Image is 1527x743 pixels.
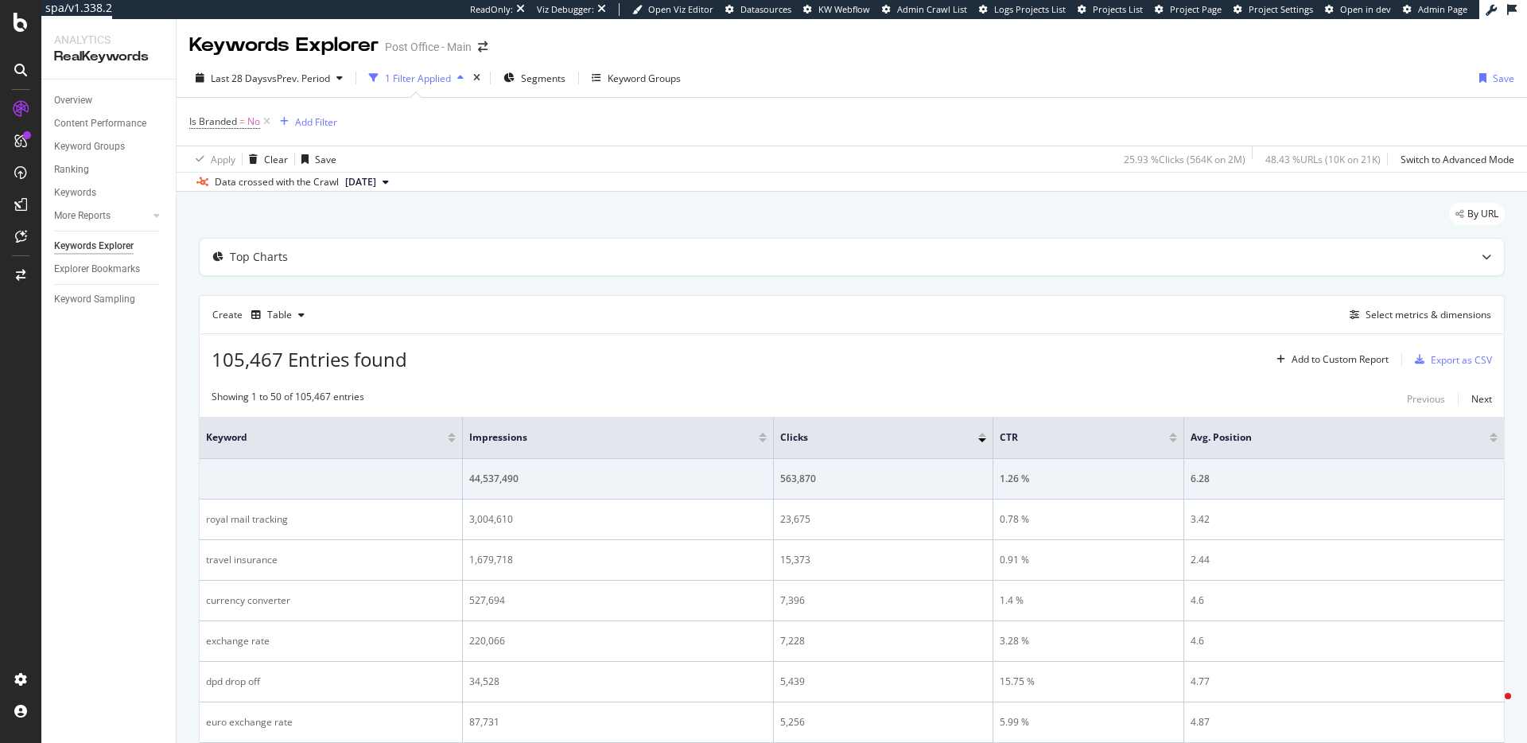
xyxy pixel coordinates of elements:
a: Keywords Explorer [54,238,165,255]
a: Admin Crawl List [882,3,967,16]
a: KW Webflow [803,3,870,16]
span: 2025 Sep. 22nd [345,175,376,189]
div: 4.6 [1191,593,1498,608]
button: Clear [243,146,288,172]
button: Apply [189,146,235,172]
div: Keywords Explorer [189,32,379,59]
button: [DATE] [339,173,395,192]
span: 105,467 Entries found [212,346,407,372]
div: 3.42 [1191,512,1498,527]
div: 1 Filter Applied [385,72,451,85]
div: Analytics [54,32,163,48]
div: 527,694 [469,593,767,608]
div: 4.6 [1191,634,1498,648]
div: Table [267,310,292,320]
div: 0.91 % [1000,553,1177,567]
div: currency converter [206,593,456,608]
span: Open Viz Editor [648,3,713,15]
span: Admin Page [1418,3,1467,15]
a: Keyword Sampling [54,291,165,308]
div: times [470,70,484,86]
div: Keyword Sampling [54,291,135,308]
button: Save [1473,65,1514,91]
a: Project Page [1155,3,1222,16]
div: 7,228 [780,634,986,648]
iframe: Intercom live chat [1473,689,1511,727]
div: 220,066 [469,634,767,648]
span: Admin Crawl List [897,3,967,15]
div: 3.28 % [1000,634,1177,648]
a: Keyword Groups [54,138,165,155]
span: KW Webflow [818,3,870,15]
div: Showing 1 to 50 of 105,467 entries [212,390,364,409]
div: 5,256 [780,715,986,729]
div: 4.87 [1191,715,1498,729]
span: CTR [1000,430,1145,445]
span: Impressions [469,430,735,445]
div: More Reports [54,208,111,224]
div: Keywords [54,185,96,201]
span: Logs Projects List [994,3,1066,15]
span: Projects List [1093,3,1143,15]
div: 23,675 [780,512,986,527]
button: Export as CSV [1408,347,1492,372]
div: Save [315,153,336,166]
button: Last 28 DaysvsPrev. Period [189,65,349,91]
a: More Reports [54,208,149,224]
button: Previous [1407,390,1445,409]
button: Table [245,302,311,328]
span: No [247,111,260,133]
div: Post Office - Main [385,39,472,55]
a: Open Viz Editor [632,3,713,16]
div: Select metrics & dimensions [1366,308,1491,321]
div: 87,731 [469,715,767,729]
span: Last 28 Days [211,72,267,85]
div: royal mail tracking [206,512,456,527]
button: Switch to Advanced Mode [1394,146,1514,172]
div: Switch to Advanced Mode [1401,153,1514,166]
div: 3,004,610 [469,512,767,527]
div: Apply [211,153,235,166]
div: Clear [264,153,288,166]
div: 15.75 % [1000,675,1177,689]
span: Is Branded [189,115,237,128]
div: Top Charts [230,249,288,265]
button: Keyword Groups [585,65,687,91]
div: 563,870 [780,472,986,486]
div: 15,373 [780,553,986,567]
div: Next [1471,392,1492,406]
div: 1.26 % [1000,472,1177,486]
span: Clicks [780,430,954,445]
div: 7,396 [780,593,986,608]
span: By URL [1467,209,1498,219]
div: Keywords Explorer [54,238,134,255]
div: 5,439 [780,675,986,689]
a: Open in dev [1325,3,1391,16]
div: dpd drop off [206,675,456,689]
button: Segments [497,65,572,91]
a: Project Settings [1234,3,1313,16]
div: Keyword Groups [608,72,681,85]
span: Avg. Position [1191,430,1466,445]
div: Keyword Groups [54,138,125,155]
div: 1,679,718 [469,553,767,567]
div: exchange rate [206,634,456,648]
span: Open in dev [1340,3,1391,15]
button: Save [295,146,336,172]
a: Explorer Bookmarks [54,261,165,278]
a: Ranking [54,161,165,178]
span: Keyword [206,430,424,445]
span: Datasources [740,3,791,15]
div: Export as CSV [1431,353,1492,367]
button: Select metrics & dimensions [1343,305,1491,325]
button: Add to Custom Report [1270,347,1389,372]
div: 25.93 % Clicks ( 564K on 2M ) [1124,153,1245,166]
div: Viz Debugger: [537,3,594,16]
div: Ranking [54,161,89,178]
div: RealKeywords [54,48,163,66]
div: Previous [1407,392,1445,406]
div: arrow-right-arrow-left [478,41,488,53]
div: 1.4 % [1000,593,1177,608]
span: Project Settings [1249,3,1313,15]
a: Overview [54,92,165,109]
